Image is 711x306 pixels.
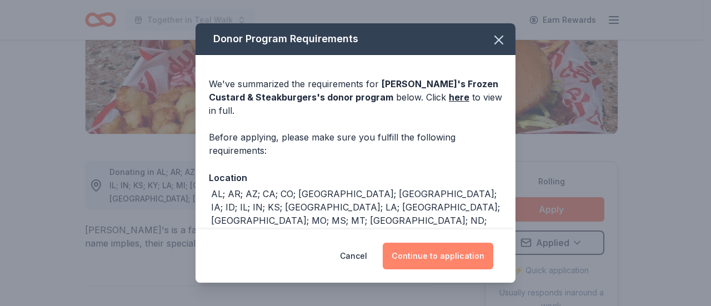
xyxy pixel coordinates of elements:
a: here [449,91,469,104]
div: We've summarized the requirements for below. Click to view in full. [209,77,502,117]
div: Location [209,170,502,185]
div: AL; AR; AZ; CA; CO; [GEOGRAPHIC_DATA]; [GEOGRAPHIC_DATA]; IA; ID; IL; IN; KS; [GEOGRAPHIC_DATA]; ... [211,187,502,267]
div: Donor Program Requirements [196,23,515,55]
div: Before applying, please make sure you fulfill the following requirements: [209,131,502,157]
button: Cancel [340,243,367,269]
button: Continue to application [383,243,493,269]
